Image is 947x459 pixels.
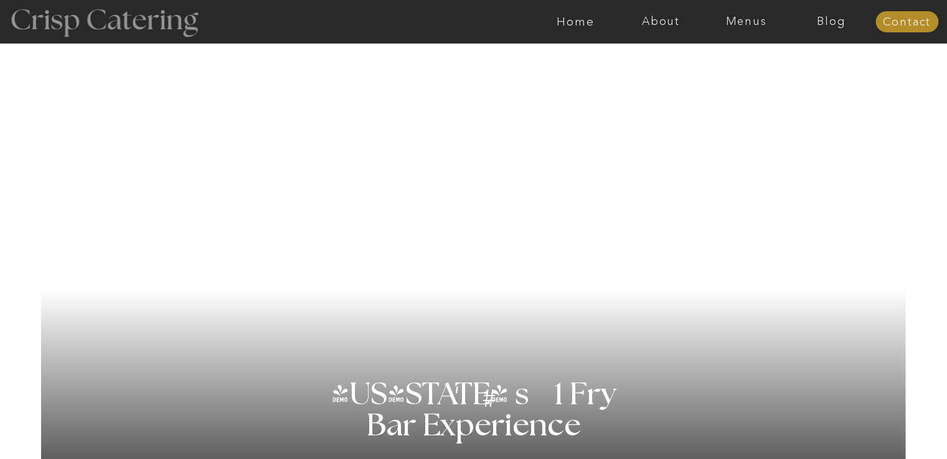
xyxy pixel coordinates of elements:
a: Menus [704,16,789,28]
h3: # [455,386,526,422]
h3: ' [431,379,483,410]
a: Home [533,16,618,28]
a: Blog [789,16,874,28]
a: About [618,16,704,28]
a: Contact [875,16,938,29]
